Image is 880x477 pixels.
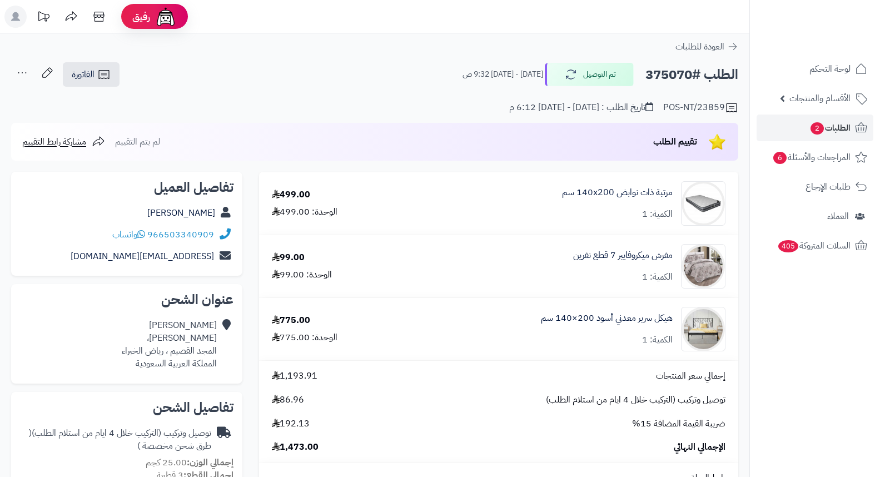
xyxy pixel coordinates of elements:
[682,307,725,351] img: 1754548311-010101030003-90x90.jpg
[272,269,332,281] div: الوحدة: 99.00
[20,181,233,194] h2: تفاصيل العميل
[653,135,697,148] span: تقييم الطلب
[757,232,873,259] a: السلات المتروكة405
[675,40,724,53] span: العودة للطلبات
[573,249,673,262] a: مفرش ميكروفايبر 7 قطع نفرين
[545,63,634,86] button: تم التوصيل
[20,401,233,414] h2: تفاصيل الشحن
[272,394,304,406] span: 86.96
[682,244,725,289] img: 1752909048-1-90x90.jpg
[546,394,725,406] span: توصيل وتركيب (التركيب خلال 4 ايام من استلام الطلب)
[663,101,738,115] div: POS-NT/23859
[674,441,725,454] span: الإجمالي النهائي
[778,240,798,253] span: 405
[122,319,217,370] div: [PERSON_NAME] [PERSON_NAME]، المجد القصيم ، رياض الخبراء المملكة العربية السعودية
[71,250,214,263] a: [EMAIL_ADDRESS][DOMAIN_NAME]
[132,10,150,23] span: رفيق
[789,91,851,106] span: الأقسام والمنتجات
[187,456,233,469] strong: إجمالي الوزن:
[757,173,873,200] a: طلبات الإرجاع
[147,228,214,241] a: 966503340909
[804,23,869,47] img: logo-2.png
[642,334,673,346] div: الكمية: 1
[72,68,95,81] span: الفاتورة
[115,135,160,148] span: لم يتم التقييم
[272,370,317,382] span: 1,193.91
[811,122,824,135] span: 2
[632,418,725,430] span: ضريبة القيمة المضافة 15%
[827,208,849,224] span: العملاء
[272,188,310,201] div: 499.00
[806,179,851,195] span: طلبات الإرجاع
[272,331,337,344] div: الوحدة: 775.00
[22,135,105,148] a: مشاركة رابط التقييم
[272,251,305,264] div: 99.00
[112,228,145,241] a: واتساب
[772,150,851,165] span: المراجعات والأسئلة
[541,312,673,325] a: هيكل سرير معدني أسود 200×140 سم
[63,62,120,87] a: الفاتورة
[146,456,233,469] small: 25.00 كجم
[757,115,873,141] a: الطلبات2
[463,69,543,80] small: [DATE] - [DATE] 9:32 ص
[29,6,57,31] a: تحديثات المنصة
[757,56,873,82] a: لوحة التحكم
[272,314,310,327] div: 775.00
[147,206,215,220] a: [PERSON_NAME]
[656,370,725,382] span: إجمالي سعر المنتجات
[272,441,319,454] span: 1,473.00
[682,181,725,226] img: 1702551583-26-90x90.jpg
[809,61,851,77] span: لوحة التحكم
[155,6,177,28] img: ai-face.png
[22,135,86,148] span: مشاركة رابط التقييم
[675,40,738,53] a: العودة للطلبات
[642,208,673,221] div: الكمية: 1
[642,271,673,284] div: الكمية: 1
[20,427,211,453] div: توصيل وتركيب (التركيب خلال 4 ايام من استلام الطلب)
[777,238,851,254] span: السلات المتروكة
[272,206,337,218] div: الوحدة: 499.00
[645,63,738,86] h2: الطلب #375070
[562,186,673,199] a: مرتبة ذات نوابض 140x200 سم
[272,418,310,430] span: 192.13
[809,120,851,136] span: الطلبات
[509,101,653,114] div: تاريخ الطلب : [DATE] - [DATE] 6:12 م
[773,152,787,165] span: 6
[29,426,211,453] span: ( طرق شحن مخصصة )
[757,203,873,230] a: العملاء
[757,144,873,171] a: المراجعات والأسئلة6
[20,293,233,306] h2: عنوان الشحن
